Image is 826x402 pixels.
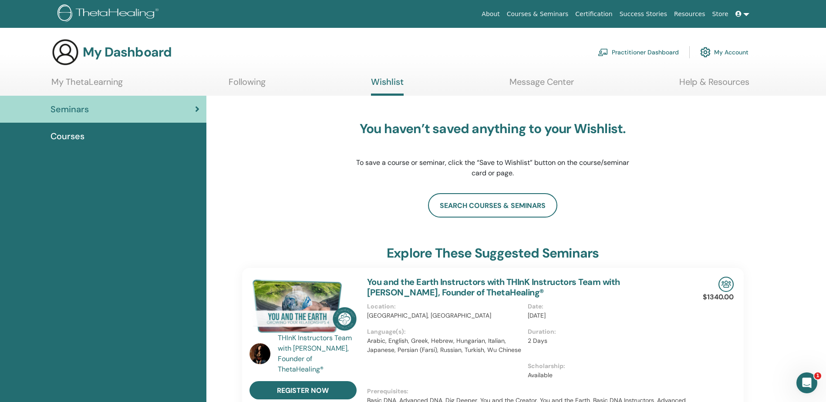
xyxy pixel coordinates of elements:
[387,245,599,261] h3: explore these suggested seminars
[679,77,749,94] a: Help & Resources
[278,333,358,375] a: THInK Instructors Team with [PERSON_NAME], Founder of ThetaHealing®
[718,277,734,292] img: In-Person Seminar
[709,6,732,22] a: Store
[598,48,608,56] img: chalkboard-teacher.svg
[249,381,357,399] a: register now
[796,372,817,393] iframe: Intercom live chat
[528,371,683,380] p: Available
[51,103,89,116] span: Seminars
[367,336,523,355] p: Arabic, English, Greek, Hebrew, Hungarian, Italian, Japanese, Persian (Farsi), Russian, Turkish, ...
[51,130,84,143] span: Courses
[700,43,748,62] a: My Account
[249,277,357,335] img: You and the Earth Instructors
[367,327,523,336] p: Language(s) :
[528,327,683,336] p: Duration :
[367,302,523,311] p: Location :
[367,311,523,320] p: [GEOGRAPHIC_DATA], [GEOGRAPHIC_DATA]
[356,157,630,178] p: To save a course or seminar, click the “Save to Wishlist” button on the course/seminar card or page.
[83,44,172,60] h3: My Dashboard
[277,386,329,395] span: register now
[528,311,683,320] p: [DATE]
[598,43,679,62] a: Practitioner Dashboard
[814,372,821,379] span: 1
[700,45,711,60] img: cog.svg
[428,193,557,218] a: search courses & seminars
[51,77,123,94] a: My ThetaLearning
[367,276,620,298] a: You and the Earth Instructors with THInK Instructors Team with [PERSON_NAME], Founder of ThetaHea...
[703,292,734,302] p: $1340.00
[509,77,574,94] a: Message Center
[371,77,404,96] a: Wishlist
[478,6,503,22] a: About
[249,343,270,364] img: default.jpg
[528,362,683,371] p: Scholarship :
[528,302,683,311] p: Date :
[671,6,709,22] a: Resources
[616,6,671,22] a: Success Stories
[229,77,266,94] a: Following
[367,387,688,396] p: Prerequisites :
[51,38,79,66] img: generic-user-icon.jpg
[356,121,630,137] h3: You haven’t saved anything to your Wishlist.
[572,6,616,22] a: Certification
[503,6,572,22] a: Courses & Seminars
[57,4,162,24] img: logo.png
[528,336,683,345] p: 2 Days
